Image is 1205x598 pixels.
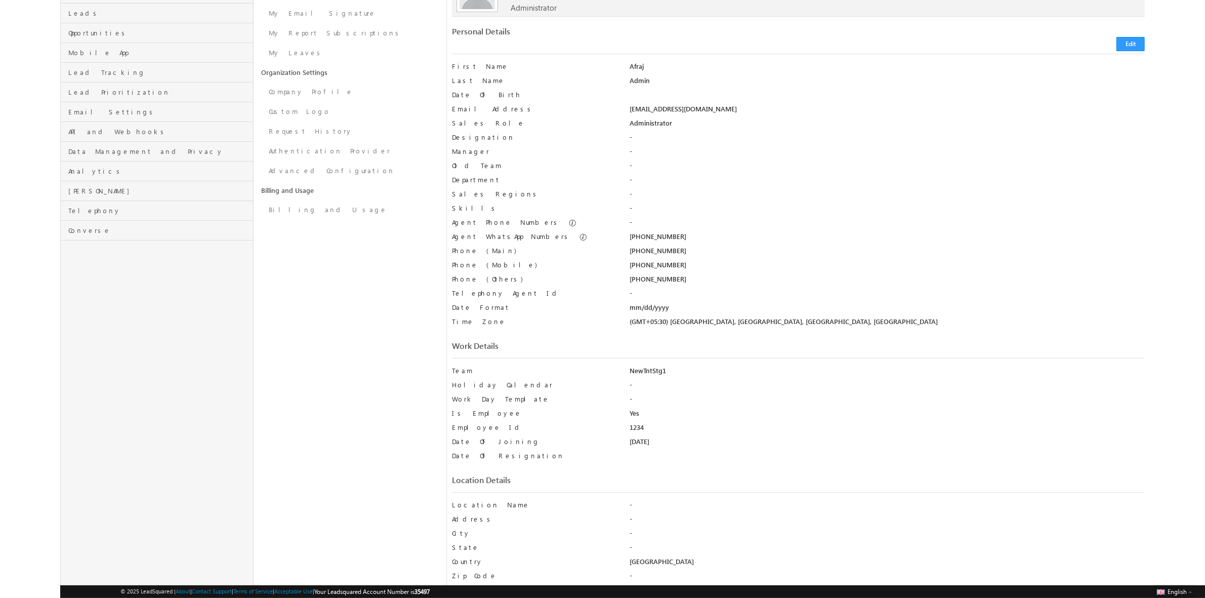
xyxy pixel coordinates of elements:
[630,232,1145,246] div: [PHONE_NUMBER]
[452,380,612,389] label: Holiday Calendar
[68,206,251,215] span: Telephony
[630,571,1145,585] div: -
[511,3,557,12] span: Administrator
[452,260,537,269] label: Phone (Mobile)
[630,437,1145,451] div: [DATE]
[452,423,612,432] label: Employee Id
[414,588,430,595] span: 35497
[61,83,253,102] a: Lead Prioritization
[192,588,232,594] a: Contact Support
[630,289,1145,303] div: -
[630,104,1145,118] div: [EMAIL_ADDRESS][DOMAIN_NAME]
[630,423,1145,437] div: 1234
[452,514,612,524] label: Address
[452,529,612,538] label: City
[61,43,253,63] a: Mobile App
[61,102,253,122] a: Email Settings
[630,118,1145,133] div: Administrator
[452,475,790,490] div: Location Details
[254,82,446,102] a: Company Profile
[452,274,612,284] label: Phone (Others)
[630,147,1145,161] div: -
[630,529,1145,543] div: -
[254,63,446,82] a: Organization Settings
[254,23,446,43] a: My Report Subscriptions
[452,246,612,255] label: Phone (Main)
[68,226,251,235] span: Converse
[61,142,253,162] a: Data Management and Privacy
[452,317,612,326] label: Time Zone
[452,133,612,142] label: Designation
[630,260,1145,274] div: [PHONE_NUMBER]
[254,122,446,141] a: Request History
[254,102,446,122] a: Custom Logo
[61,4,253,23] a: Leads
[452,451,612,460] label: Date Of Resignation
[630,161,1145,175] div: -
[68,9,251,18] span: Leads
[233,588,273,594] a: Terms of Service
[630,175,1145,189] div: -
[452,437,612,446] label: Date Of Joining
[630,76,1145,90] div: Admin
[452,104,612,113] label: Email Address
[452,394,612,404] label: Work Day Template
[61,162,253,181] a: Analytics
[452,118,612,128] label: Sales Role
[630,133,1145,147] div: -
[68,68,251,77] span: Lead Tracking
[254,43,446,63] a: My Leaves
[68,107,251,116] span: Email Settings
[68,48,251,57] span: Mobile App
[630,557,1145,571] div: [GEOGRAPHIC_DATA]
[68,147,251,156] span: Data Management and Privacy
[452,557,612,566] label: Country
[630,394,1145,409] div: -
[254,200,446,220] a: Billing and Usage
[452,76,612,85] label: Last Name
[254,4,446,23] a: My Email Signature
[452,204,612,213] label: Skills
[630,218,1145,232] div: -
[61,201,253,221] a: Telephony
[68,127,251,136] span: API and Webhooks
[61,23,253,43] a: Opportunities
[61,122,253,142] a: API and Webhooks
[452,303,612,312] label: Date Format
[452,500,612,509] label: Location Name
[630,204,1145,218] div: -
[630,380,1145,394] div: -
[452,189,612,198] label: Sales Regions
[254,141,446,161] a: Authentication Provider
[68,88,251,97] span: Lead Prioritization
[120,587,430,596] span: © 2025 LeadSquared | | | | |
[452,90,612,99] label: Date Of Birth
[452,161,612,170] label: Old Team
[452,341,790,355] div: Work Details
[68,186,251,195] span: [PERSON_NAME]
[452,571,612,580] label: Zip Code
[1116,37,1145,51] button: Edit
[452,62,612,71] label: First Name
[176,588,190,594] a: About
[68,28,251,37] span: Opportunities
[630,62,1145,76] div: Afraj
[452,366,612,375] label: Team
[314,588,430,595] span: Your Leadsquared Account Number is
[452,147,612,156] label: Manager
[68,167,251,176] span: Analytics
[61,221,253,241] a: Converse
[630,409,1145,423] div: Yes
[61,63,253,83] a: Lead Tracking
[452,218,561,227] label: Agent Phone Numbers
[254,161,446,181] a: Advanced Configuration
[1168,588,1187,595] span: English
[452,289,612,298] label: Telephony Agent Id
[630,514,1145,529] div: -
[630,189,1145,204] div: -
[630,303,1145,317] div: mm/dd/yyyy
[630,543,1145,557] div: -
[452,232,571,241] label: Agent WhatsApp Numbers
[452,409,612,418] label: Is Employee
[452,27,790,41] div: Personal Details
